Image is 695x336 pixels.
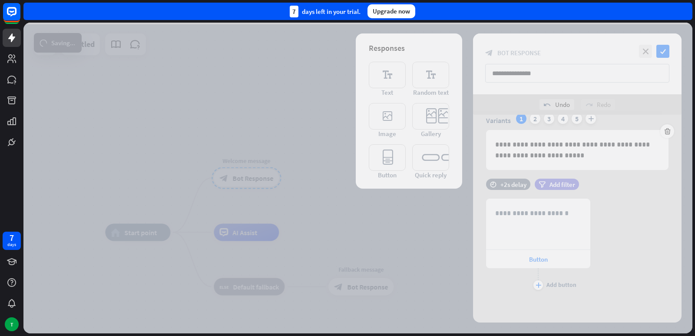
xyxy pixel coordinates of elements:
[290,6,298,17] div: 7
[3,232,21,250] a: 7 days
[7,3,33,30] button: Open LiveChat chat widget
[10,234,14,242] div: 7
[5,317,19,331] div: T
[7,242,16,248] div: days
[367,4,415,18] div: Upgrade now
[290,6,361,17] div: days left in your trial.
